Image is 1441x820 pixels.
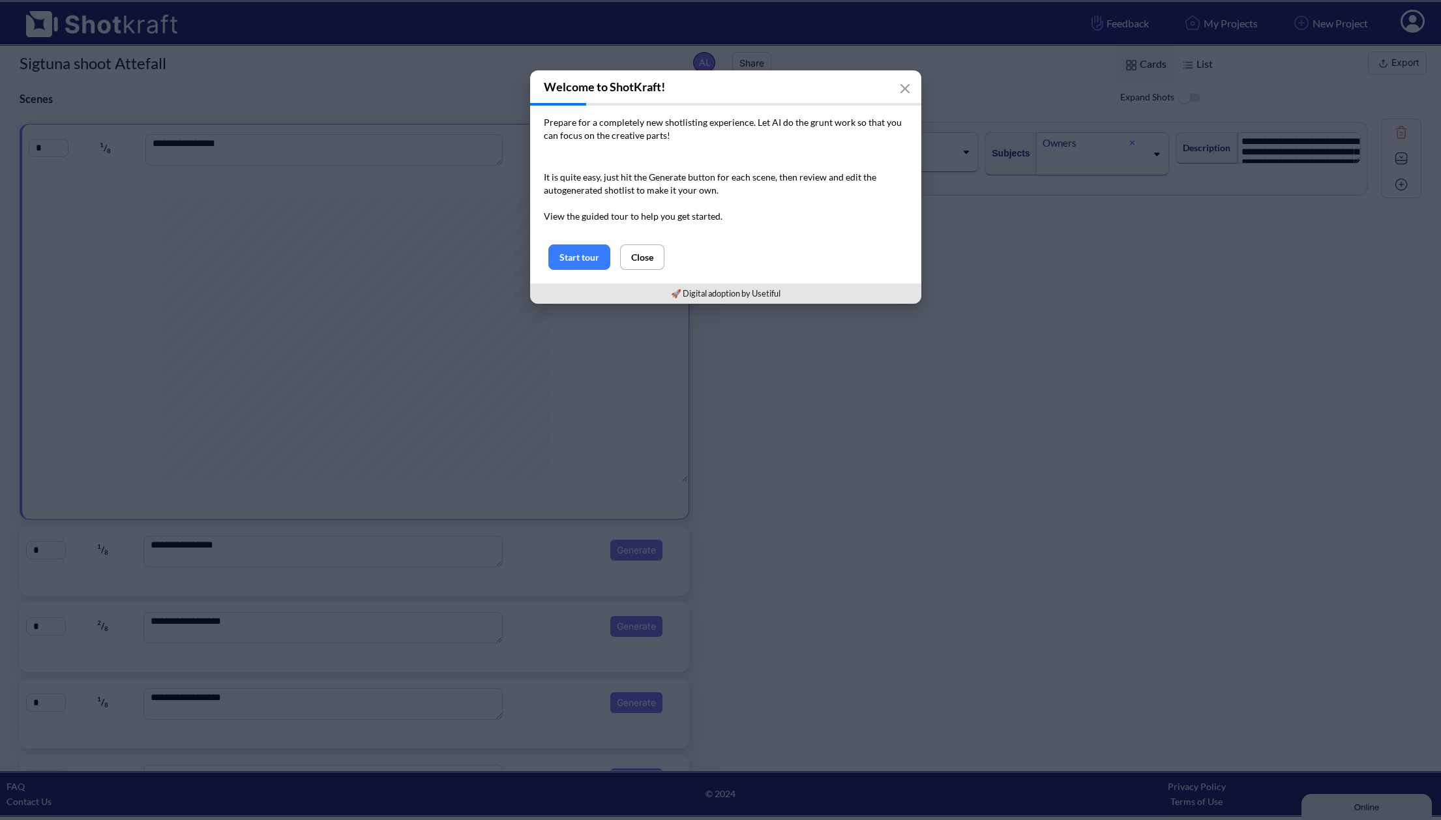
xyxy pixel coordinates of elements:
div: Online [10,11,121,21]
span: Prepare for a completely new shotlisting experience. [544,117,756,128]
h3: Welcome to ShotKraft! [530,70,921,103]
button: Start tour [548,244,610,270]
button: Close [620,244,664,270]
p: It is quite easy, just hit the Generate button for each scene, then review and edit the autogener... [544,171,908,223]
a: 🚀 Digital adoption by Usetiful [671,288,780,299]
